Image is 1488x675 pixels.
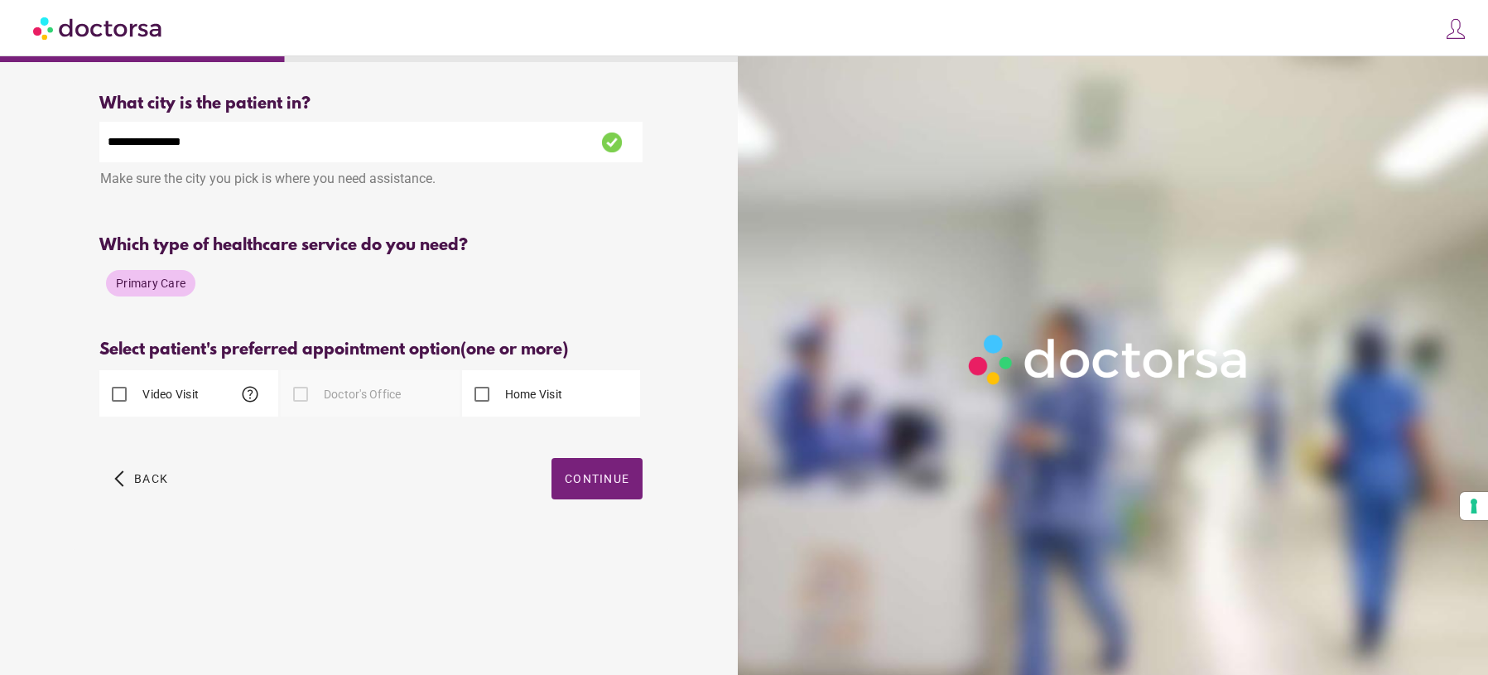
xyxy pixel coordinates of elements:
[961,326,1258,393] img: Logo-Doctorsa-trans-White-partial-flat.png
[460,340,568,359] span: (one or more)
[240,384,260,404] span: help
[551,458,643,499] button: Continue
[320,386,402,403] label: Doctor's Office
[99,162,643,199] div: Make sure the city you pick is where you need assistance.
[139,386,199,403] label: Video Visit
[33,9,164,46] img: Doctorsa.com
[99,236,643,255] div: Which type of healthcare service do you need?
[565,472,629,485] span: Continue
[99,94,643,113] div: What city is the patient in?
[502,386,563,403] label: Home Visit
[1444,17,1467,41] img: icons8-customer-100.png
[116,277,185,290] span: Primary Care
[134,472,168,485] span: Back
[108,458,175,499] button: arrow_back_ios Back
[1460,492,1488,520] button: Your consent preferences for tracking technologies
[99,340,643,359] div: Select patient's preferred appointment option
